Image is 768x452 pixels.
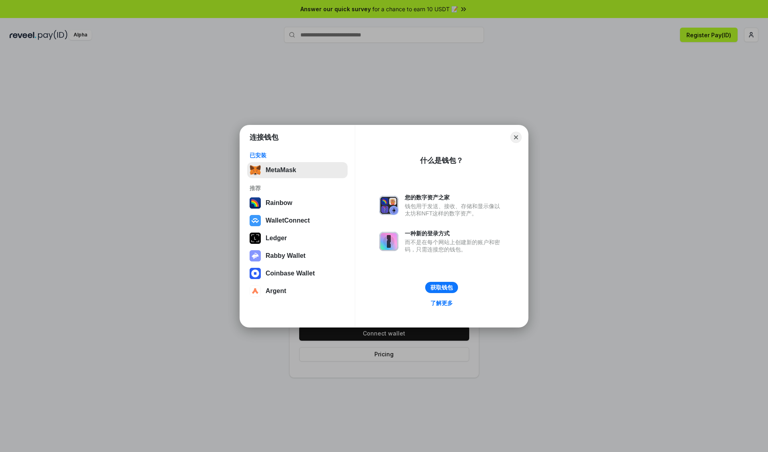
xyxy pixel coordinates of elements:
[250,133,278,142] h1: 连接钱包
[430,284,453,291] div: 获取钱包
[247,265,348,281] button: Coinbase Wallet
[405,230,504,237] div: 一种新的登录方式
[247,230,348,246] button: Ledger
[405,203,504,217] div: 钱包用于发送、接收、存储和显示像以太坊和NFT这样的数字资产。
[247,213,348,229] button: WalletConnect
[250,268,261,279] img: svg+xml,%3Csvg%20width%3D%2228%22%20height%3D%2228%22%20viewBox%3D%220%200%2028%2028%22%20fill%3D...
[266,167,296,174] div: MetaMask
[247,195,348,211] button: Rainbow
[247,248,348,264] button: Rabby Wallet
[266,270,315,277] div: Coinbase Wallet
[510,132,522,143] button: Close
[379,196,398,215] img: svg+xml,%3Csvg%20xmlns%3D%22http%3A%2F%2Fwww.w3.org%2F2000%2Fsvg%22%20fill%3D%22none%22%20viewBox...
[266,235,287,242] div: Ledger
[426,298,458,308] a: 了解更多
[266,287,286,295] div: Argent
[250,250,261,261] img: svg+xml,%3Csvg%20xmlns%3D%22http%3A%2F%2Fwww.w3.org%2F2000%2Fsvg%22%20fill%3D%22none%22%20viewBox...
[379,232,398,251] img: svg+xml,%3Csvg%20xmlns%3D%22http%3A%2F%2Fwww.w3.org%2F2000%2Fsvg%22%20fill%3D%22none%22%20viewBox...
[266,199,292,207] div: Rainbow
[247,283,348,299] button: Argent
[266,217,310,224] div: WalletConnect
[250,197,261,209] img: svg+xml,%3Csvg%20width%3D%22120%22%20height%3D%22120%22%20viewBox%3D%220%200%20120%20120%22%20fil...
[420,156,463,165] div: 什么是钱包？
[266,252,306,259] div: Rabby Wallet
[250,233,261,244] img: svg+xml,%3Csvg%20xmlns%3D%22http%3A%2F%2Fwww.w3.org%2F2000%2Fsvg%22%20width%3D%2228%22%20height%3...
[250,165,261,176] img: svg+xml,%3Csvg%20fill%3D%22none%22%20height%3D%2233%22%20viewBox%3D%220%200%2035%2033%22%20width%...
[425,282,458,293] button: 获取钱包
[250,215,261,226] img: svg+xml,%3Csvg%20width%3D%2228%22%20height%3D%2228%22%20viewBox%3D%220%200%2028%2028%22%20fill%3D...
[250,152,345,159] div: 已安装
[405,239,504,253] div: 而不是在每个网站上创建新的账户和密码，只需连接您的钱包。
[405,194,504,201] div: 您的数字资产之家
[250,185,345,192] div: 推荐
[430,299,453,307] div: 了解更多
[247,162,348,178] button: MetaMask
[250,285,261,297] img: svg+xml,%3Csvg%20width%3D%2228%22%20height%3D%2228%22%20viewBox%3D%220%200%2028%2028%22%20fill%3D...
